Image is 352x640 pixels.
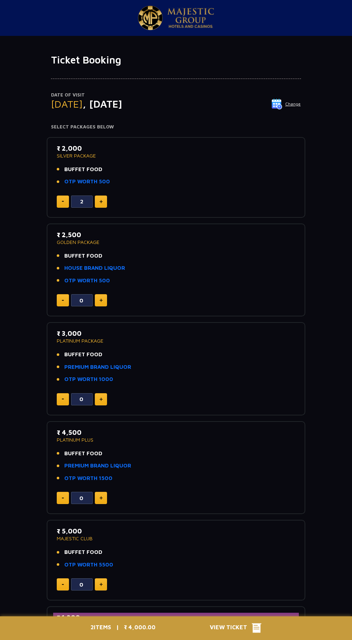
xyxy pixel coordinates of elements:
[64,450,102,458] span: BUFFET FOOD
[99,397,103,401] img: plus
[57,329,295,338] p: ₹ 3,000
[271,98,301,110] button: Change
[51,124,301,130] h4: Select Packages Below
[51,91,301,99] p: Date of Visit
[64,462,131,470] a: PREMIUM BRAND LIQUOR
[111,623,124,634] p: |
[91,623,111,634] p: ITEMS
[64,277,110,285] a: OTP WORTH 500
[210,623,261,634] button: View Ticket
[57,338,295,343] p: PLATINUM PACKAGE
[64,178,110,186] a: OTP WORTH 500
[64,264,125,272] a: HOUSE BRAND LIQUOR
[62,584,64,585] img: minus
[83,98,122,110] span: , [DATE]
[64,165,102,174] span: BUFFET FOOD
[64,375,113,383] a: OTP WORTH 1000
[124,624,156,630] span: ₹ 4,000.00
[51,54,301,66] h1: Ticket Booking
[64,548,102,556] span: BUFFET FOOD
[57,153,295,158] p: SILVER PACKAGE
[57,143,295,153] p: ₹ 2,000
[64,252,102,260] span: BUFFET FOOD
[62,498,64,499] img: minus
[57,526,295,536] p: ₹ 5,000
[57,240,295,245] p: GOLDEN PACKAGE
[99,496,103,500] img: plus
[99,298,103,302] img: plus
[57,613,295,622] p: ₹ 1,200
[64,474,112,483] a: OTP WORTH 1500
[64,350,102,359] span: BUFFET FOOD
[64,561,113,569] a: OTP WORTH 5500
[57,437,295,442] p: PLATINUM PLUS
[57,428,295,437] p: ₹ 4,500
[62,300,64,301] img: minus
[167,8,214,28] img: Majestic Pride
[62,399,64,400] img: minus
[210,623,252,634] span: View Ticket
[51,98,83,110] span: [DATE]
[99,200,103,203] img: plus
[64,363,131,371] a: PREMIUM BRAND LIQUOR
[99,583,103,586] img: plus
[62,201,64,202] img: minus
[91,624,94,630] span: 2
[57,230,295,240] p: ₹ 2,500
[138,6,163,30] img: Majestic Pride
[57,536,295,541] p: MAJESTIC CLUB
